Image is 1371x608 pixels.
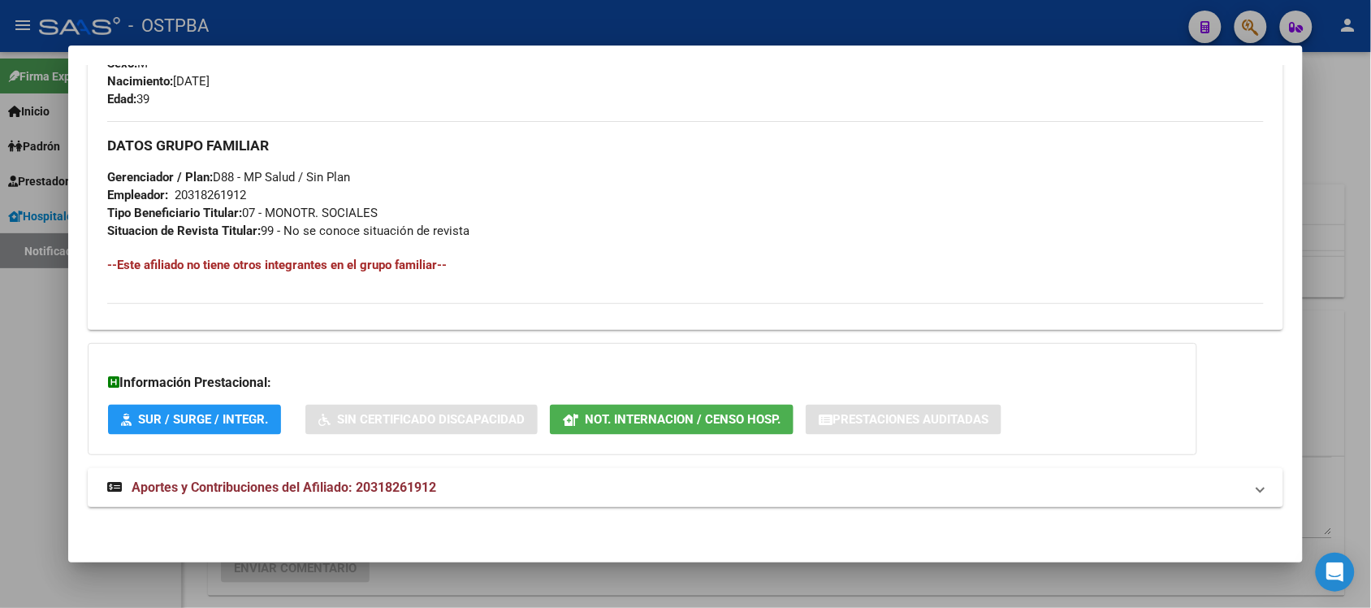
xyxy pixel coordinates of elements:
[108,373,1177,393] h3: Información Prestacional:
[108,405,281,435] button: SUR / SURGE / INTEGR.
[550,405,794,435] button: Not. Internacion / Censo Hosp.
[107,74,173,89] strong: Nacimiento:
[585,413,781,428] span: Not. Internacion / Censo Hosp.
[107,92,136,106] strong: Edad:
[107,170,350,185] span: D88 - MP Salud / Sin Plan
[305,405,538,435] button: Sin Certificado Discapacidad
[175,186,246,204] div: 20318261912
[107,137,1263,154] h3: DATOS GRUPO FAMILIAR
[107,224,469,238] span: 99 - No se conoce situación de revista
[107,224,261,238] strong: Situacion de Revista Titular:
[88,468,1282,507] mat-expansion-panel-header: Aportes y Contribuciones del Afiliado: 20318261912
[107,74,210,89] span: [DATE]
[107,170,213,185] strong: Gerenciador / Plan:
[806,405,1001,435] button: Prestaciones Auditadas
[337,413,525,428] span: Sin Certificado Discapacidad
[107,188,168,202] strong: Empleador:
[107,206,378,220] span: 07 - MONOTR. SOCIALES
[107,92,149,106] span: 39
[833,413,988,428] span: Prestaciones Auditadas
[1316,553,1355,592] div: Open Intercom Messenger
[138,413,268,428] span: SUR / SURGE / INTEGR.
[132,480,436,495] span: Aportes y Contribuciones del Afiliado: 20318261912
[107,206,242,220] strong: Tipo Beneficiario Titular:
[107,256,1263,274] h4: --Este afiliado no tiene otros integrantes en el grupo familiar--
